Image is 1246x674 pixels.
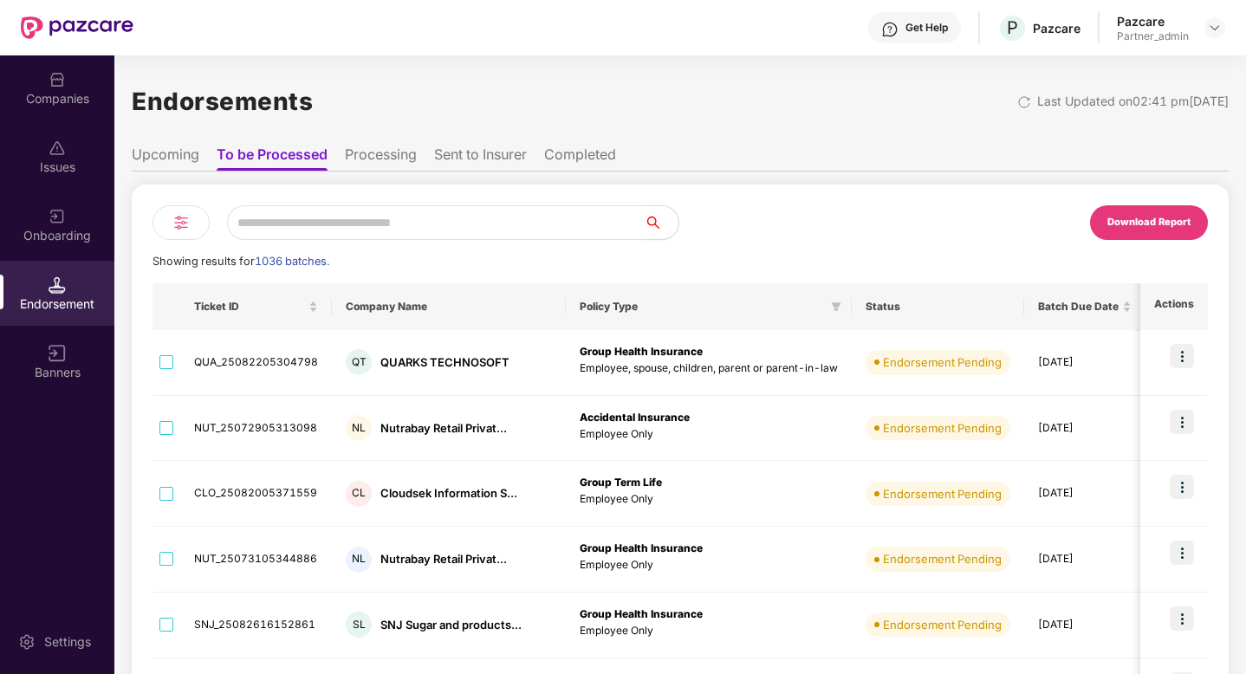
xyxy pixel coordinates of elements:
[1024,330,1145,396] td: [DATE]
[346,415,372,441] div: NL
[153,255,329,268] span: Showing results for
[21,16,133,39] img: New Pazcare Logo
[380,420,507,437] div: Nutrabay Retail Privat...
[49,71,66,88] img: svg+xml;base64,PHN2ZyBpZD0iQ29tcGFuaWVzIiB4bWxucz0iaHR0cDovL3d3dy53My5vcmcvMjAwMC9zdmciIHdpZHRoPS...
[1140,283,1208,330] th: Actions
[132,82,313,120] h1: Endorsements
[1107,215,1191,230] div: Download Report
[881,21,899,38] img: svg+xml;base64,PHN2ZyBpZD0iSGVscC0zMngzMiIgeG1sbnM9Imh0dHA6Ly93d3cudzMub3JnLzIwMDAvc3ZnIiB3aWR0aD...
[544,146,616,171] li: Completed
[346,481,372,507] div: CL
[1170,475,1194,499] img: icon
[643,205,679,240] button: search
[39,633,96,651] div: Settings
[49,276,66,294] img: svg+xml;base64,PHN2ZyB3aWR0aD0iMTQuNSIgaGVpZ2h0PSIxNC41IiB2aWV3Qm94PSIwIDAgMTYgMTYiIGZpbGw9Im5vbm...
[1024,283,1145,330] th: Batch Due Date
[255,255,329,268] span: 1036 batches.
[180,330,332,396] td: QUA_25082205304798
[852,283,1024,330] th: Status
[905,21,948,35] div: Get Help
[827,296,845,317] span: filter
[49,345,66,362] img: svg+xml;base64,PHN2ZyB3aWR0aD0iMTYiIGhlaWdodD0iMTYiIHZpZXdCb3g9IjAgMCAxNiAxNiIgZmlsbD0ibm9uZSIgeG...
[1024,593,1145,658] td: [DATE]
[180,396,332,462] td: NUT_25072905313098
[1117,13,1189,29] div: Pazcare
[18,633,36,651] img: svg+xml;base64,PHN2ZyBpZD0iU2V0dGluZy0yMHgyMCIgeG1sbnM9Imh0dHA6Ly93d3cudzMub3JnLzIwMDAvc3ZnIiB3aW...
[580,607,703,620] b: Group Health Insurance
[580,360,838,377] p: Employee, spouse, children, parent or parent-in-law
[380,354,509,371] div: QUARKS TECHNOSOFT
[49,139,66,157] img: svg+xml;base64,PHN2ZyBpZD0iSXNzdWVzX2Rpc2FibGVkIiB4bWxucz0iaHR0cDovL3d3dy53My5vcmcvMjAwMC9zdmciIH...
[180,461,332,527] td: CLO_25082005371559
[580,426,838,443] p: Employee Only
[346,547,372,573] div: NL
[580,623,838,639] p: Employee Only
[1170,410,1194,434] img: icon
[1024,461,1145,527] td: [DATE]
[883,353,1002,371] div: Endorsement Pending
[831,301,841,312] span: filter
[883,419,1002,437] div: Endorsement Pending
[1170,606,1194,631] img: icon
[49,208,66,225] img: svg+xml;base64,PHN2ZyB3aWR0aD0iMjAiIGhlaWdodD0iMjAiIHZpZXdCb3g9IjAgMCAyMCAyMCIgZmlsbD0ibm9uZSIgeG...
[883,485,1002,502] div: Endorsement Pending
[643,216,678,230] span: search
[1007,17,1018,38] span: P
[580,300,824,314] span: Policy Type
[345,146,417,171] li: Processing
[434,146,527,171] li: Sent to Insurer
[1024,396,1145,462] td: [DATE]
[332,283,566,330] th: Company Name
[1033,20,1081,36] div: Pazcare
[580,411,690,424] b: Accidental Insurance
[1170,344,1194,368] img: icon
[180,593,332,658] td: SNJ_25082616152861
[580,541,703,554] b: Group Health Insurance
[171,212,191,233] img: svg+xml;base64,PHN2ZyB4bWxucz0iaHR0cDovL3d3dy53My5vcmcvMjAwMC9zdmciIHdpZHRoPSIyNCIgaGVpZ2h0PSIyNC...
[1170,541,1194,565] img: icon
[180,527,332,593] td: NUT_25073105344886
[346,612,372,638] div: SL
[1117,29,1189,43] div: Partner_admin
[180,283,332,330] th: Ticket ID
[883,616,1002,633] div: Endorsement Pending
[132,146,199,171] li: Upcoming
[217,146,328,171] li: To be Processed
[1208,21,1222,35] img: svg+xml;base64,PHN2ZyBpZD0iRHJvcGRvd24tMzJ4MzIiIHhtbG5zPSJodHRwOi8vd3d3LnczLm9yZy8yMDAwL3N2ZyIgd2...
[580,345,703,358] b: Group Health Insurance
[380,485,517,502] div: Cloudsek Information S...
[580,491,838,508] p: Employee Only
[346,349,372,375] div: QT
[380,617,522,633] div: SNJ Sugar and products...
[194,300,305,314] span: Ticket ID
[1024,527,1145,593] td: [DATE]
[1037,92,1229,111] div: Last Updated on 02:41 pm[DATE]
[580,476,662,489] b: Group Term Life
[1038,300,1119,314] span: Batch Due Date
[883,550,1002,567] div: Endorsement Pending
[380,551,507,567] div: Nutrabay Retail Privat...
[1017,95,1031,109] img: svg+xml;base64,PHN2ZyBpZD0iUmVsb2FkLTMyeDMyIiB4bWxucz0iaHR0cDovL3d3dy53My5vcmcvMjAwMC9zdmciIHdpZH...
[580,557,838,574] p: Employee Only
